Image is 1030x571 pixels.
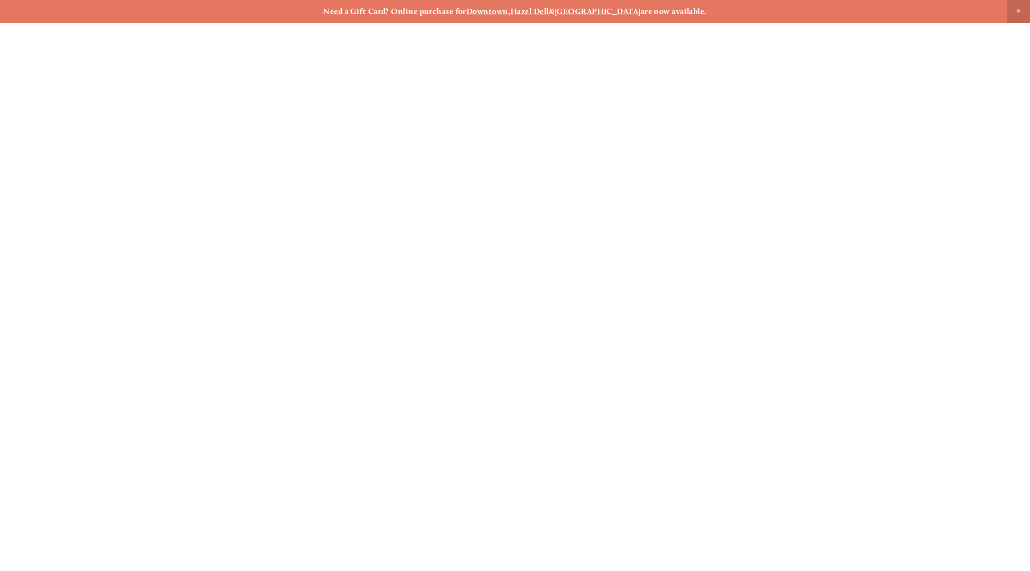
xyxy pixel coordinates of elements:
[508,7,510,16] strong: ,
[323,7,466,16] strong: Need a Gift Card? Online purchase for
[641,7,707,16] strong: are now available.
[466,7,508,16] a: Downtown
[510,7,549,16] a: Hazel Dell
[549,7,554,16] strong: &
[554,7,641,16] a: [GEOGRAPHIC_DATA]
